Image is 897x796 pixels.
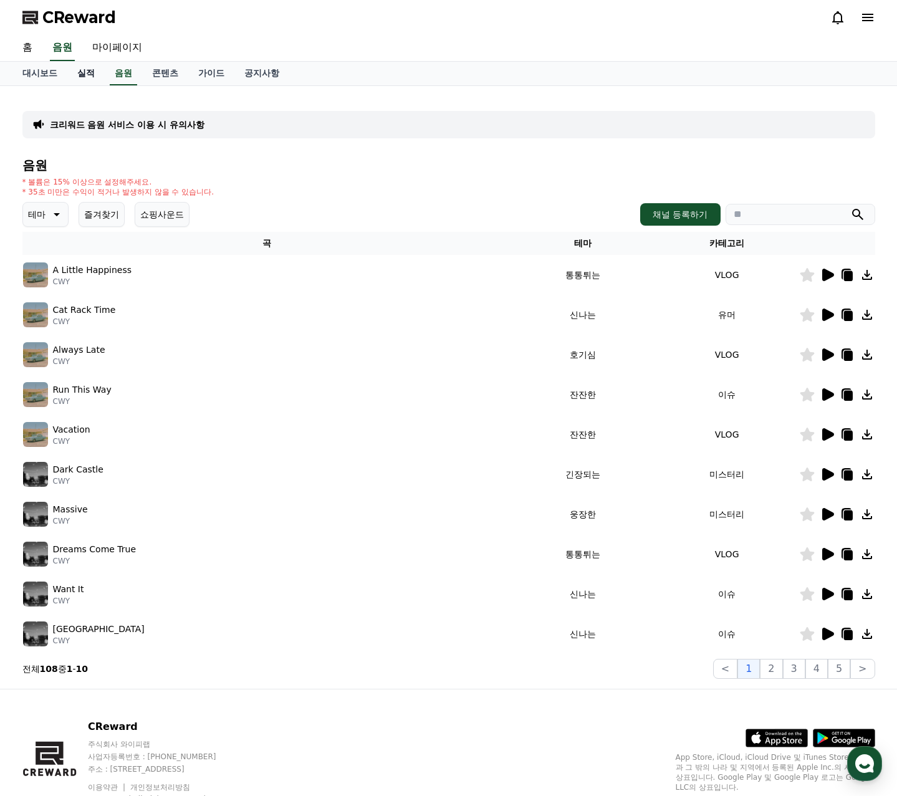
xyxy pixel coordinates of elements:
[53,516,88,526] p: CWY
[50,118,204,131] a: 크리워드 음원 서비스 이용 시 유의사항
[53,396,112,406] p: CWY
[511,614,655,654] td: 신나는
[53,596,84,606] p: CWY
[53,623,145,636] p: [GEOGRAPHIC_DATA]
[805,659,828,679] button: 4
[142,62,188,85] a: 콘텐츠
[22,232,511,255] th: 곡
[53,357,105,367] p: CWY
[110,62,137,85] a: 음원
[53,343,105,357] p: Always Late
[135,202,189,227] button: 쇼핑사운드
[655,494,799,534] td: 미스터리
[161,395,239,426] a: 설정
[53,503,88,516] p: Massive
[655,534,799,574] td: VLOG
[12,35,42,61] a: 홈
[53,583,84,596] p: Want It
[850,659,875,679] button: >
[23,302,48,327] img: music
[511,375,655,415] td: 잔잔한
[22,158,875,172] h4: 음원
[23,422,48,447] img: music
[655,232,799,255] th: 카테고리
[828,659,850,679] button: 5
[53,436,90,446] p: CWY
[88,783,127,792] a: 이용약관
[53,543,137,556] p: Dreams Come True
[783,659,805,679] button: 3
[53,383,112,396] p: Run This Way
[67,62,105,85] a: 실적
[23,582,48,607] img: music
[53,476,103,486] p: CWY
[511,574,655,614] td: 신나는
[53,264,132,277] p: A Little Happiness
[655,614,799,654] td: 이슈
[23,382,48,407] img: music
[42,7,116,27] span: CReward
[88,739,240,749] p: 주식회사 와이피랩
[23,462,48,487] img: music
[50,35,75,61] a: 음원
[82,35,152,61] a: 마이페이지
[76,664,88,674] strong: 10
[511,232,655,255] th: 테마
[114,415,129,424] span: 대화
[655,295,799,335] td: 유머
[22,663,89,675] p: 전체 중 -
[23,342,48,367] img: music
[67,664,73,674] strong: 1
[53,556,137,566] p: CWY
[130,783,190,792] a: 개인정보처리방침
[82,395,161,426] a: 대화
[511,534,655,574] td: 통통튀는
[88,752,240,762] p: 사업자등록번호 : [PHONE_NUMBER]
[511,454,655,494] td: 긴장되는
[23,621,48,646] img: music
[39,414,47,424] span: 홈
[79,202,125,227] button: 즐겨찾기
[760,659,782,679] button: 2
[53,636,145,646] p: CWY
[655,454,799,494] td: 미스터리
[640,203,720,226] button: 채널 등록하기
[655,375,799,415] td: 이슈
[12,62,67,85] a: 대시보드
[88,719,240,734] p: CReward
[40,664,58,674] strong: 108
[88,764,240,774] p: 주소 : [STREET_ADDRESS]
[655,335,799,375] td: VLOG
[511,494,655,534] td: 웅장한
[676,752,875,792] p: App Store, iCloud, iCloud Drive 및 iTunes Store는 미국과 그 밖의 나라 및 지역에서 등록된 Apple Inc.의 서비스 상표입니다. Goo...
[713,659,737,679] button: <
[655,415,799,454] td: VLOG
[22,7,116,27] a: CReward
[53,277,132,287] p: CWY
[23,262,48,287] img: music
[655,255,799,295] td: VLOG
[655,574,799,614] td: 이슈
[28,206,46,223] p: 테마
[737,659,760,679] button: 1
[22,202,69,227] button: 테마
[22,177,214,187] p: * 볼륨은 15% 이상으로 설정해주세요.
[511,415,655,454] td: 잔잔한
[22,187,214,197] p: * 35초 미만은 수익이 적거나 발생하지 않을 수 있습니다.
[23,502,48,527] img: music
[53,423,90,436] p: Vacation
[511,255,655,295] td: 통통튀는
[53,317,116,327] p: CWY
[53,304,116,317] p: Cat Rack Time
[511,335,655,375] td: 호기심
[234,62,289,85] a: 공지사항
[511,295,655,335] td: 신나는
[23,542,48,567] img: music
[193,414,208,424] span: 설정
[188,62,234,85] a: 가이드
[53,463,103,476] p: Dark Castle
[4,395,82,426] a: 홈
